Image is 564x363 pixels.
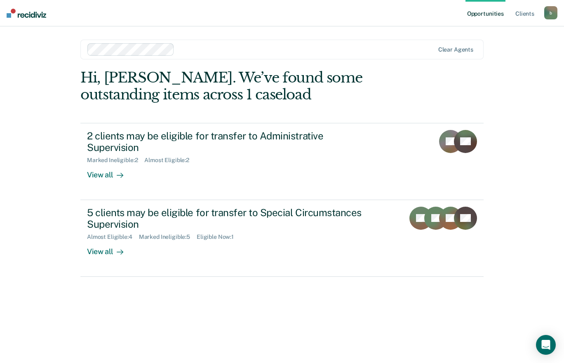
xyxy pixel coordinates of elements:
[87,207,376,231] div: 5 clients may be eligible for transfer to Special Circumstances Supervision
[536,335,556,355] div: Open Intercom Messenger
[80,69,403,103] div: Hi, [PERSON_NAME]. We’ve found some outstanding items across 1 caseload
[80,123,484,200] a: 2 clients may be eligible for transfer to Administrative SupervisionMarked Ineligible:2Almost Eli...
[144,157,196,164] div: Almost Eligible : 2
[87,240,133,257] div: View all
[438,46,473,53] div: Clear agents
[87,157,144,164] div: Marked Ineligible : 2
[80,200,484,277] a: 5 clients may be eligible for transfer to Special Circumstances SupervisionAlmost Eligible:4Marke...
[139,233,197,240] div: Marked Ineligible : 5
[197,233,240,240] div: Eligible Now : 1
[7,9,46,18] img: Recidiviz
[87,164,133,180] div: View all
[87,130,376,154] div: 2 clients may be eligible for transfer to Administrative Supervision
[87,233,139,240] div: Almost Eligible : 4
[544,6,557,19] button: b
